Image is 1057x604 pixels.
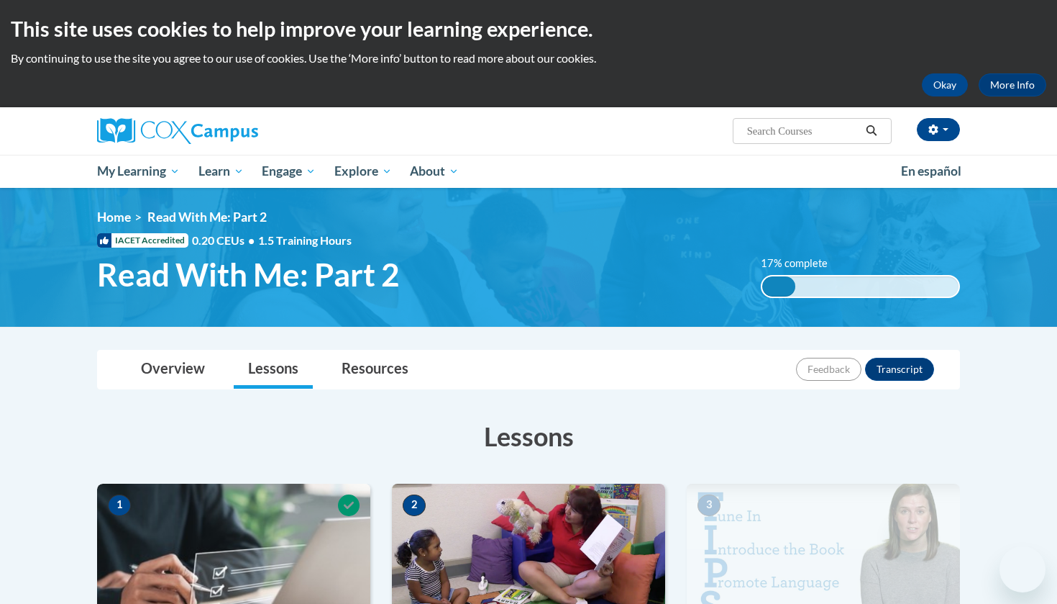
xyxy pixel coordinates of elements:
[410,163,459,180] span: About
[75,155,981,188] div: Main menu
[894,512,923,541] iframe: Close message
[97,418,960,454] h3: Lessons
[697,495,720,516] span: 3
[861,122,882,140] button: Search
[922,73,968,96] button: Okay
[147,209,267,225] span: Read With Me: Part 2
[189,155,253,188] a: Learn
[88,155,189,188] a: My Learning
[97,256,400,294] span: Read With Me: Part 2
[97,118,370,144] a: Cox Campus
[97,118,258,144] img: Cox Campus
[761,256,843,271] label: 17% complete
[979,73,1046,96] a: More Info
[917,118,960,141] button: Account Settings
[252,155,325,188] a: Engage
[97,163,180,180] span: My Learning
[11,14,1046,43] h2: This site uses cookies to help improve your learning experience.
[97,209,131,225] a: Home
[762,276,795,297] div: 17% complete
[258,233,352,247] span: 1.5 Training Hours
[11,50,1046,66] p: By continuing to use the site you agree to our use of cookies. Use the ‘More info’ button to read...
[97,233,188,248] span: IACET Accredited
[192,233,258,248] span: 0.20 CEUs
[248,233,255,247] span: •
[403,495,426,516] span: 2
[901,163,961,179] span: En español
[108,495,131,516] span: 1
[327,351,423,389] a: Resources
[334,163,392,180] span: Explore
[262,163,316,180] span: Engage
[892,156,971,186] a: En español
[865,358,934,381] button: Transcript
[796,358,861,381] button: Feedback
[234,351,313,389] a: Lessons
[325,155,401,188] a: Explore
[999,546,1045,592] iframe: Button to launch messaging window
[198,163,244,180] span: Learn
[127,351,219,389] a: Overview
[401,155,469,188] a: About
[746,122,861,140] input: Search Courses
